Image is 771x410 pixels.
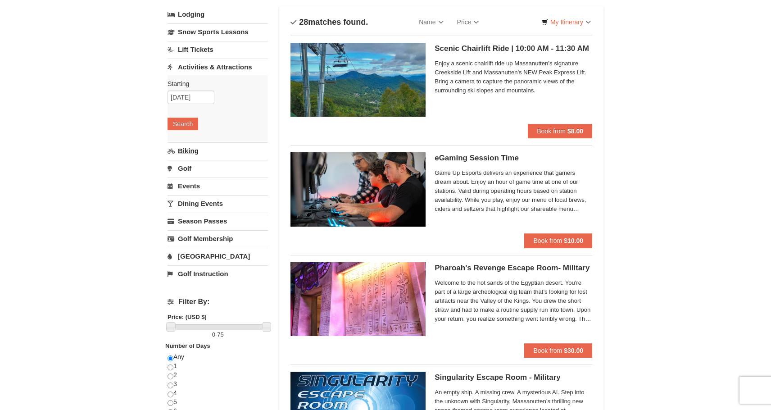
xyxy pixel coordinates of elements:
[435,278,592,323] span: Welcome to the hot sands of the Egyptian desert. You're part of a large archeological dig team th...
[168,178,268,194] a: Events
[168,6,268,23] a: Lodging
[299,18,308,27] span: 28
[168,59,268,75] a: Activities & Attractions
[290,262,426,336] img: 6619913-410-20a124c9.jpg
[567,128,583,135] strong: $8.00
[168,118,198,130] button: Search
[412,13,450,31] a: Name
[435,44,592,53] h5: Scenic Chairlift Ride | 10:00 AM - 11:30 AM
[168,314,207,320] strong: Price: (USD $)
[168,41,268,58] a: Lift Tickets
[165,342,210,349] strong: Number of Days
[537,128,566,135] span: Book from
[290,18,368,27] h4: matches found.
[528,124,592,138] button: Book from $8.00
[435,154,592,163] h5: eGaming Session Time
[435,169,592,214] span: Game Up Esports delivers an experience that gamers dream about. Enjoy an hour of game time at one...
[450,13,486,31] a: Price
[290,43,426,117] img: 24896431-1-a2e2611b.jpg
[564,237,583,244] strong: $10.00
[290,152,426,226] img: 19664770-34-0b975b5b.jpg
[168,265,268,282] a: Golf Instruction
[564,347,583,354] strong: $30.00
[168,330,268,339] label: -
[168,213,268,229] a: Season Passes
[536,15,597,29] a: My Itinerary
[168,195,268,212] a: Dining Events
[168,142,268,159] a: Biking
[524,343,592,358] button: Book from $30.00
[435,59,592,95] span: Enjoy a scenic chairlift ride up Massanutten’s signature Creekside Lift and Massanutten's NEW Pea...
[217,331,223,338] span: 75
[168,79,261,88] label: Starting
[168,160,268,177] a: Golf
[168,298,268,306] h4: Filter By:
[168,230,268,247] a: Golf Membership
[168,248,268,264] a: [GEOGRAPHIC_DATA]
[533,237,562,244] span: Book from
[524,233,592,248] button: Book from $10.00
[212,331,215,338] span: 0
[435,264,592,273] h5: Pharoah's Revenge Escape Room- Military
[168,23,268,40] a: Snow Sports Lessons
[533,347,562,354] span: Book from
[435,373,592,382] h5: Singularity Escape Room - Military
